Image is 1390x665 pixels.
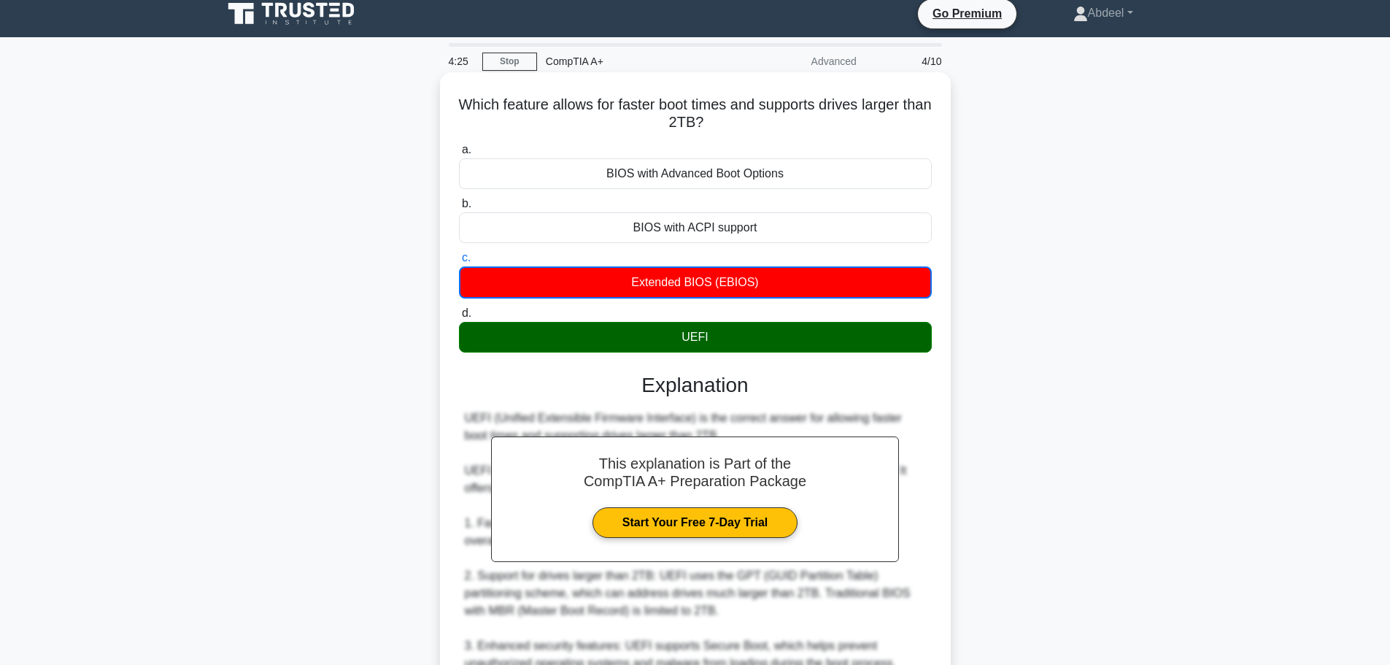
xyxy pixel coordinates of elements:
div: UEFI [459,322,932,353]
div: BIOS with Advanced Boot Options [459,158,932,189]
span: c. [462,251,471,264]
a: Start Your Free 7-Day Trial [592,507,798,538]
div: CompTIA A+ [537,47,738,76]
div: Extended BIOS (EBIOS) [459,266,932,299]
div: Advanced [738,47,865,76]
a: Stop [482,53,537,71]
h3: Explanation [468,373,923,398]
div: 4:25 [440,47,482,76]
h5: Which feature allows for faster boot times and supports drives larger than 2TB? [457,96,933,132]
span: d. [462,307,471,319]
a: Go Premium [924,4,1011,23]
span: a. [462,143,471,155]
div: 4/10 [865,47,951,76]
div: BIOS with ACPI support [459,212,932,243]
span: b. [462,197,471,210]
